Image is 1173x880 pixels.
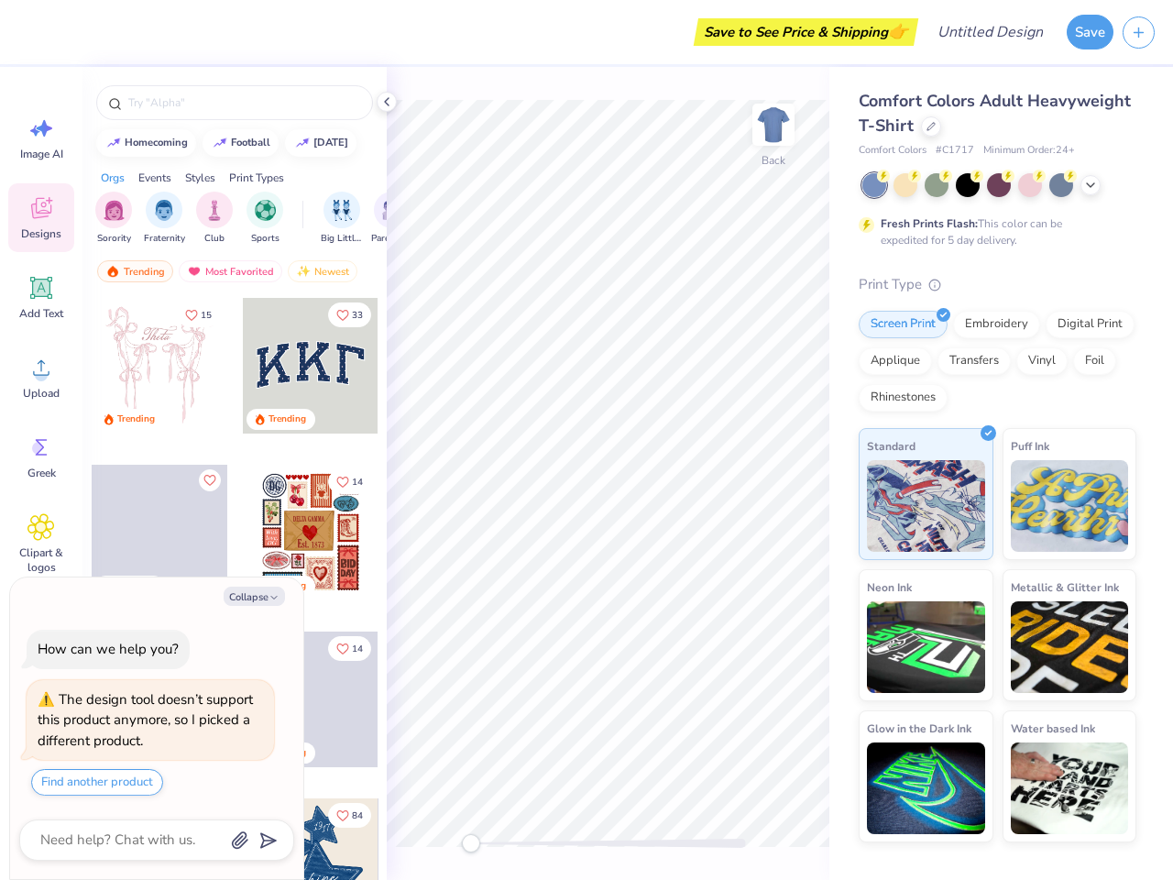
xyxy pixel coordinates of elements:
[247,192,283,246] button: filter button
[20,147,63,161] span: Image AI
[328,469,371,494] button: Like
[755,106,792,143] img: Back
[296,265,311,278] img: newest.gif
[295,137,310,148] img: trend_line.gif
[96,129,196,157] button: homecoming
[371,232,413,246] span: Parent's Weekend
[27,466,56,480] span: Greek
[154,200,174,221] img: Fraternity Image
[462,834,480,852] div: Accessibility label
[1067,15,1113,49] button: Save
[199,469,221,491] button: Like
[698,18,914,46] div: Save to See Price & Shipping
[936,143,974,159] span: # C1717
[382,200,403,221] img: Parent's Weekend Image
[923,14,1058,50] input: Untitled Design
[867,577,912,597] span: Neon Ink
[859,311,948,338] div: Screen Print
[1011,577,1119,597] span: Metallic & Glitter Ink
[196,192,233,246] div: filter for Club
[371,192,413,246] button: filter button
[1011,601,1129,693] img: Metallic & Glitter Ink
[125,137,188,148] div: homecoming
[859,384,948,412] div: Rhinestones
[859,274,1136,295] div: Print Type
[251,232,280,246] span: Sports
[352,644,363,654] span: 14
[38,690,253,750] div: The design tool doesn’t support this product anymore, so I picked a different product.
[101,170,125,186] div: Orgs
[95,192,132,246] div: filter for Sorority
[105,265,120,278] img: trending.gif
[23,386,60,401] span: Upload
[213,137,227,148] img: trend_line.gif
[867,601,985,693] img: Neon Ink
[313,137,348,148] div: halloween
[97,232,131,246] span: Sorority
[1073,347,1116,375] div: Foil
[867,719,971,738] span: Glow in the Dark Ink
[104,200,125,221] img: Sorority Image
[21,226,61,241] span: Designs
[11,545,71,575] span: Clipart & logos
[859,347,932,375] div: Applique
[983,143,1075,159] span: Minimum Order: 24 +
[285,129,356,157] button: [DATE]
[144,192,185,246] button: filter button
[231,137,270,148] div: football
[888,20,908,42] span: 👉
[352,478,363,487] span: 14
[19,306,63,321] span: Add Text
[859,143,926,159] span: Comfort Colors
[328,636,371,661] button: Like
[1011,742,1129,834] img: Water based Ink
[138,170,171,186] div: Events
[224,587,285,606] button: Collapse
[117,412,155,426] div: Trending
[31,769,163,796] button: Find another product
[106,137,121,148] img: trend_line.gif
[177,302,220,327] button: Like
[144,232,185,246] span: Fraternity
[867,436,915,456] span: Standard
[255,200,276,221] img: Sports Image
[203,129,279,157] button: football
[38,640,179,658] div: How can we help you?
[204,232,225,246] span: Club
[288,260,357,282] div: Newest
[247,192,283,246] div: filter for Sports
[859,90,1131,137] span: Comfort Colors Adult Heavyweight T-Shirt
[352,811,363,820] span: 84
[881,215,1106,248] div: This color can be expedited for 5 day delivery.
[201,311,212,320] span: 15
[126,93,361,112] input: Try "Alpha"
[95,192,132,246] button: filter button
[332,200,352,221] img: Big Little Reveal Image
[1011,460,1129,552] img: Puff Ink
[352,311,363,320] span: 33
[953,311,1040,338] div: Embroidery
[144,192,185,246] div: filter for Fraternity
[97,260,173,282] div: Trending
[229,170,284,186] div: Print Types
[1011,436,1049,456] span: Puff Ink
[187,265,202,278] img: most_fav.gif
[321,192,363,246] button: filter button
[867,460,985,552] img: Standard
[937,347,1011,375] div: Transfers
[1016,347,1068,375] div: Vinyl
[321,232,363,246] span: Big Little Reveal
[321,192,363,246] div: filter for Big Little Reveal
[1011,719,1095,738] span: Water based Ink
[185,170,215,186] div: Styles
[269,412,306,426] div: Trending
[762,152,785,169] div: Back
[179,260,282,282] div: Most Favorited
[204,200,225,221] img: Club Image
[328,302,371,327] button: Like
[196,192,233,246] button: filter button
[1046,311,1135,338] div: Digital Print
[371,192,413,246] div: filter for Parent's Weekend
[881,216,978,231] strong: Fresh Prints Flash:
[328,803,371,828] button: Like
